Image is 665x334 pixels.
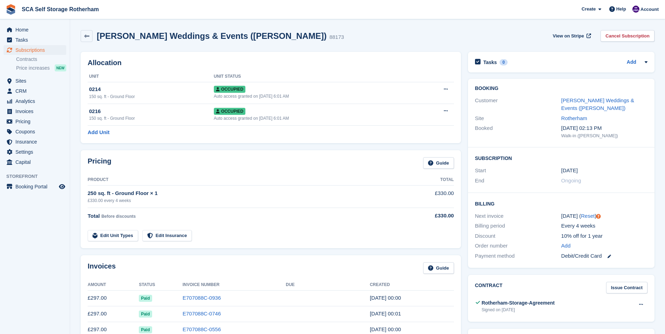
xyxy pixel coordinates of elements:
[88,262,116,274] h2: Invoices
[15,137,57,147] span: Insurance
[4,157,66,167] a: menu
[475,124,561,139] div: Booked
[4,45,66,55] a: menu
[55,64,66,71] div: NEW
[475,154,647,161] h2: Subscription
[6,4,16,15] img: stora-icon-8386f47178a22dfd0bd8f6a31ec36ba5ce8667c1dd55bd0f319d3a0aa187defe.svg
[330,33,344,41] div: 88173
[139,295,152,302] span: Paid
[4,86,66,96] a: menu
[15,76,57,86] span: Sites
[4,147,66,157] a: menu
[142,230,192,242] a: Edit Insurance
[475,177,561,185] div: End
[4,76,66,86] a: menu
[4,25,66,35] a: menu
[15,157,57,167] span: Capital
[214,93,415,99] div: Auto access granted on [DATE] 6:01 AM
[475,114,561,123] div: Site
[582,6,596,13] span: Create
[16,64,66,72] a: Price increases NEW
[475,167,561,175] div: Start
[475,200,647,207] h2: Billing
[475,97,561,112] div: Customer
[640,6,659,13] span: Account
[15,127,57,137] span: Coupons
[397,186,454,208] td: £330.00
[88,230,138,242] a: Edit Unit Types
[561,178,581,183] span: Ongoing
[89,93,214,100] div: 150 sq. ft - Ground Floor
[4,96,66,106] a: menu
[88,279,139,291] th: Amount
[475,86,647,91] h2: Booking
[561,97,634,111] a: [PERSON_NAME] Weddings & Events ([PERSON_NAME])
[214,86,245,93] span: Occupied
[627,58,636,67] a: Add
[88,71,214,82] th: Unit
[88,174,397,186] th: Product
[483,59,497,65] h2: Tasks
[15,106,57,116] span: Invoices
[4,106,66,116] a: menu
[89,85,214,93] div: 0214
[561,242,571,250] a: Add
[15,25,57,35] span: Home
[475,212,561,220] div: Next invoice
[4,35,66,45] a: menu
[19,4,102,15] a: SCA Self Storage Rotherham
[397,174,454,186] th: Total
[183,311,221,316] a: E707088C-0746
[423,157,454,169] a: Guide
[89,107,214,116] div: 0216
[214,115,415,121] div: Auto access granted on [DATE] 6:01 AM
[370,326,401,332] time: 2025-07-07 23:00:16 UTC
[397,212,454,220] div: £330.00
[6,173,70,180] span: Storefront
[15,45,57,55] span: Subscriptions
[475,252,561,260] div: Payment method
[139,279,183,291] th: Status
[561,167,578,175] time: 2025-06-09 23:00:00 UTC
[183,295,221,301] a: E707088C-0936
[595,213,602,220] div: Tooltip anchor
[616,6,626,13] span: Help
[139,326,152,333] span: Paid
[550,30,592,42] a: View on Stripe
[482,299,555,307] div: Rotherham-Storage-Agreement
[58,182,66,191] a: Preview store
[183,326,221,332] a: E707088C-0556
[88,290,139,306] td: £297.00
[4,137,66,147] a: menu
[561,222,647,230] div: Every 4 weeks
[88,128,109,137] a: Add Unit
[286,279,370,291] th: Due
[89,115,214,121] div: 150 sq. ft - Ground Floor
[370,279,454,291] th: Created
[88,306,139,322] td: £297.00
[88,157,111,169] h2: Pricing
[4,182,66,192] a: menu
[16,56,66,63] a: Contracts
[4,117,66,126] a: menu
[16,65,50,71] span: Price increases
[553,33,584,40] span: View on Stripe
[561,232,647,240] div: 10% off for 1 year
[561,124,647,132] div: [DATE] 02:13 PM
[475,222,561,230] div: Billing period
[561,132,647,139] div: Walk-in ([PERSON_NAME])
[15,86,57,96] span: CRM
[15,147,57,157] span: Settings
[475,242,561,250] div: Order number
[606,282,647,293] a: Issue Contract
[88,59,454,67] h2: Allocation
[370,311,401,316] time: 2025-08-04 23:01:21 UTC
[561,212,647,220] div: [DATE] ( )
[97,31,327,41] h2: [PERSON_NAME] Weddings & Events ([PERSON_NAME])
[500,59,508,65] div: 0
[88,213,100,219] span: Total
[15,182,57,192] span: Booking Portal
[632,6,639,13] img: Kelly Neesham
[370,295,401,301] time: 2025-09-01 23:00:42 UTC
[475,232,561,240] div: Discount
